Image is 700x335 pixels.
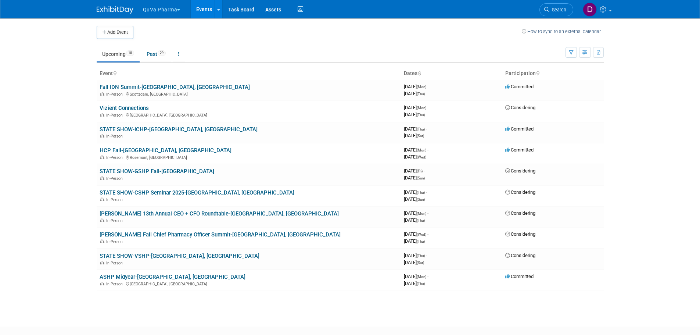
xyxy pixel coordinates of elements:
[522,29,604,34] a: How to sync to an external calendar...
[505,231,535,237] span: Considering
[417,190,425,195] span: (Thu)
[417,155,426,159] span: (Wed)
[141,47,171,61] a: Past29
[100,92,104,96] img: In-Person Event
[100,253,259,259] a: STATE SHOW-VSHP-[GEOGRAPHIC_DATA], [GEOGRAPHIC_DATA]
[100,274,245,280] a: ASHP Midyear-[GEOGRAPHIC_DATA], [GEOGRAPHIC_DATA]
[404,175,425,181] span: [DATE]
[505,210,535,216] span: Considering
[100,113,104,117] img: In-Person Event
[427,105,428,110] span: -
[417,261,424,265] span: (Sat)
[100,239,104,243] img: In-Person Event
[427,274,428,279] span: -
[505,253,535,258] span: Considering
[417,106,426,110] span: (Mon)
[100,231,341,238] a: [PERSON_NAME] Fall Chief Pharmacy Officer Summit-[GEOGRAPHIC_DATA], [GEOGRAPHIC_DATA]
[158,50,166,56] span: 29
[100,176,104,180] img: In-Person Event
[100,281,398,286] div: [GEOGRAPHIC_DATA], [GEOGRAPHIC_DATA]
[427,84,428,89] span: -
[106,197,125,202] span: In-Person
[404,217,425,223] span: [DATE]
[404,147,428,153] span: [DATE]
[536,70,539,76] a: Sort by Participation Type
[100,105,149,111] a: Vizient Connections
[417,197,425,202] span: (Sun)
[404,189,427,195] span: [DATE]
[100,91,398,97] div: Scottsdale, [GEOGRAPHIC_DATA]
[427,147,428,153] span: -
[505,274,534,279] span: Committed
[97,26,133,39] button: Add Event
[505,189,535,195] span: Considering
[404,196,425,202] span: [DATE]
[417,148,426,152] span: (Mon)
[100,147,231,154] a: HCP Fall-[GEOGRAPHIC_DATA], [GEOGRAPHIC_DATA]
[100,282,104,285] img: In-Person Event
[404,231,428,237] span: [DATE]
[106,176,125,181] span: In-Person
[100,261,104,264] img: In-Person Event
[100,126,258,133] a: STATE SHOW-ICHP-[GEOGRAPHIC_DATA], [GEOGRAPHIC_DATA]
[97,67,401,80] th: Event
[505,168,535,174] span: Considering
[505,126,534,132] span: Committed
[417,176,425,180] span: (Sun)
[106,218,125,223] span: In-Person
[100,84,250,90] a: Fall IDN Summit-[GEOGRAPHIC_DATA], [GEOGRAPHIC_DATA]
[427,210,428,216] span: -
[404,253,427,258] span: [DATE]
[100,134,104,138] img: In-Person Event
[404,112,425,117] span: [DATE]
[417,169,423,173] span: (Fri)
[100,189,294,196] a: STATE SHOW-CSHP Seminar 2025-[GEOGRAPHIC_DATA], [GEOGRAPHIC_DATA]
[404,281,425,286] span: [DATE]
[404,84,428,89] span: [DATE]
[126,50,134,56] span: 10
[113,70,116,76] a: Sort by Event Name
[502,67,604,80] th: Participation
[97,47,140,61] a: Upcoming10
[404,91,425,96] span: [DATE]
[106,92,125,97] span: In-Person
[100,155,104,159] img: In-Person Event
[539,3,573,16] a: Search
[505,105,535,110] span: Considering
[404,168,425,174] span: [DATE]
[100,154,398,160] div: Rosemont, [GEOGRAPHIC_DATA]
[424,168,425,174] span: -
[401,67,502,80] th: Dates
[505,147,534,153] span: Committed
[100,168,214,175] a: STATE SHOW-GSHP Fall-[GEOGRAPHIC_DATA]
[417,282,425,286] span: (Thu)
[583,3,597,17] img: Danielle Mitchell
[404,210,428,216] span: [DATE]
[417,70,421,76] a: Sort by Start Date
[97,6,133,14] img: ExhibitDay
[427,231,428,237] span: -
[106,282,125,286] span: In-Person
[404,133,424,138] span: [DATE]
[106,155,125,160] span: In-Person
[417,239,425,243] span: (Thu)
[100,218,104,222] img: In-Person Event
[404,274,428,279] span: [DATE]
[404,105,428,110] span: [DATE]
[404,260,424,265] span: [DATE]
[417,113,425,117] span: (Thu)
[426,126,427,132] span: -
[417,85,426,89] span: (Mon)
[417,134,424,138] span: (Sat)
[549,7,566,13] span: Search
[100,210,339,217] a: [PERSON_NAME] 13th Annual CEO + CFO Roundtable-[GEOGRAPHIC_DATA], [GEOGRAPHIC_DATA]
[417,218,425,222] span: (Thu)
[417,127,425,131] span: (Thu)
[417,232,426,236] span: (Wed)
[100,197,104,201] img: In-Person Event
[417,211,426,215] span: (Mon)
[426,253,427,258] span: -
[404,154,426,160] span: [DATE]
[106,113,125,118] span: In-Person
[417,254,425,258] span: (Thu)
